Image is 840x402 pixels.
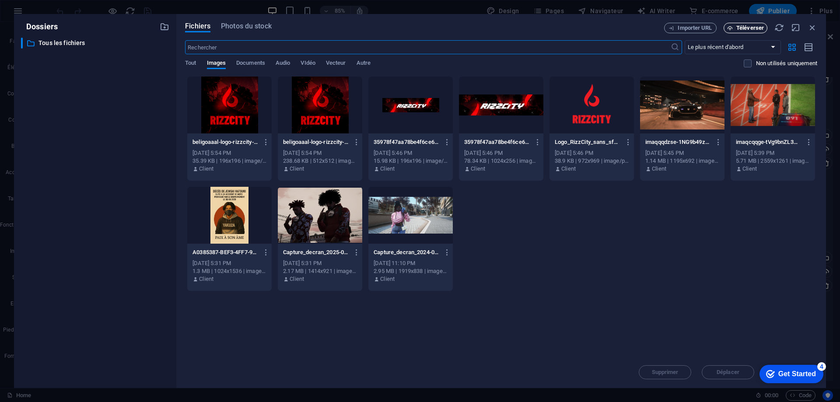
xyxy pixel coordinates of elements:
input: Rechercher [185,40,670,54]
p: Client [380,275,395,283]
span: Audio [276,58,290,70]
div: [DATE] 5:46 PM [374,149,448,157]
div: [DATE] 5:46 PM [464,149,538,157]
button: Importer URL [664,23,717,33]
p: Client [199,275,213,283]
span: Importer URL [678,25,712,31]
button: Téléverser [724,23,767,33]
div: Get Started 4 items remaining, 20% complete [7,4,71,23]
div: [DATE] 5:54 PM [192,149,266,157]
div: 38.9 KB | 972x969 | image/png [555,157,629,165]
i: Actualiser [774,23,784,32]
p: Client [742,165,757,173]
i: Réduire [791,23,801,32]
div: [DATE] 5:31 PM [192,259,266,267]
p: Client [561,165,576,173]
div: 1.14 MB | 1195x692 | image/png [645,157,719,165]
span: Téléverser [736,25,764,31]
p: 35978f47aa78be4f6ce66008fb0dda4095a531955c29f6ae1dbec413573a5959-xNydGkqOLynP6Ivl4HpIyA-2D6uNd98T... [374,138,439,146]
div: [DATE] 11:10 PM [374,259,448,267]
div: 4 [65,2,73,10]
i: Fermer [808,23,817,32]
i: Créer un nouveau dossier [160,22,169,31]
div: 2.95 MB | 1919x838 | image/png [374,267,448,275]
span: VIdéo [301,58,315,70]
p: A0385387-BEF3-4FF7-918B-83073D7C82F4-8ARat_tqxKsjCgOO6vAZYA.png [192,248,258,256]
span: Vecteur [326,58,346,70]
div: ​ [21,38,23,49]
div: 15.98 KB | 196x196 | image/png [374,157,448,165]
p: Client [199,165,213,173]
div: 1.3 MB | 1024x1536 | image/jpeg [192,267,266,275]
div: 35.39 KB | 196x196 | image/png [192,157,266,165]
div: 5.71 MB | 2559x1261 | image/png [736,157,810,165]
span: Photos du stock [221,21,272,31]
p: Affiche uniquement les fichiers non utilisés sur ce site web. Les fichiers ajoutés pendant cette ... [756,59,817,67]
span: Images [207,58,226,70]
div: 238.68 KB | 512x512 | image/png [283,157,357,165]
div: Get Started [26,10,63,17]
p: beligoaaal-logo-rizzcity-illegal-BgUJ1fZ_PlBaP8BnGrms2g-6ETxhIroh-03q0-aO1TMGQ.png [192,138,258,146]
p: Dossiers [21,21,58,32]
div: [DATE] 5:54 PM [283,149,357,157]
p: Client [290,275,304,283]
span: Autre [357,58,371,70]
p: imaqqqdzse-1NG9b49z9hEpmxZpFhnHKA.png [645,138,711,146]
p: Client [380,165,395,173]
p: 35978f47aa78be4f6ce66008fb0dda4095a531955c29f6ae1dbec413573a5959-xNydGkqOLynP6Ivl4HpIyA.gif [464,138,530,146]
p: Logo_RizzCity_sans_sfond-FlTLGAisX8tMLqSU1Zrg-g.png [555,138,620,146]
p: Tous les fichiers [38,38,153,48]
div: [DATE] 5:31 PM [283,259,357,267]
div: 78.34 KB | 1024x256 | image/gif [464,157,538,165]
p: Capture_decran_2025-06-27_192602-hnTRhsz2FQXsJQr3hmn-Zg.png [283,248,349,256]
span: Fichiers [185,21,210,31]
p: Client [471,165,485,173]
span: Documents [236,58,265,70]
p: Capture_decran_2024-08-14_043255-EkULrEM5YaGQ4rwXPVedyw.png [374,248,439,256]
div: [DATE] 5:39 PM [736,149,810,157]
p: Client [290,165,304,173]
div: [DATE] 5:45 PM [645,149,719,157]
div: [DATE] 5:46 PM [555,149,629,157]
div: 2.17 MB | 1414x921 | image/png [283,267,357,275]
p: Client [652,165,666,173]
p: imaqcqqge-tVg9bnZL3mB0Pab7K5VI8Q.png [736,138,801,146]
span: Tout [185,58,196,70]
p: beligoaaal-logo-rizzcity-illegal-BgUJ1fZ_PlBaP8BnGrms2g.png [283,138,349,146]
